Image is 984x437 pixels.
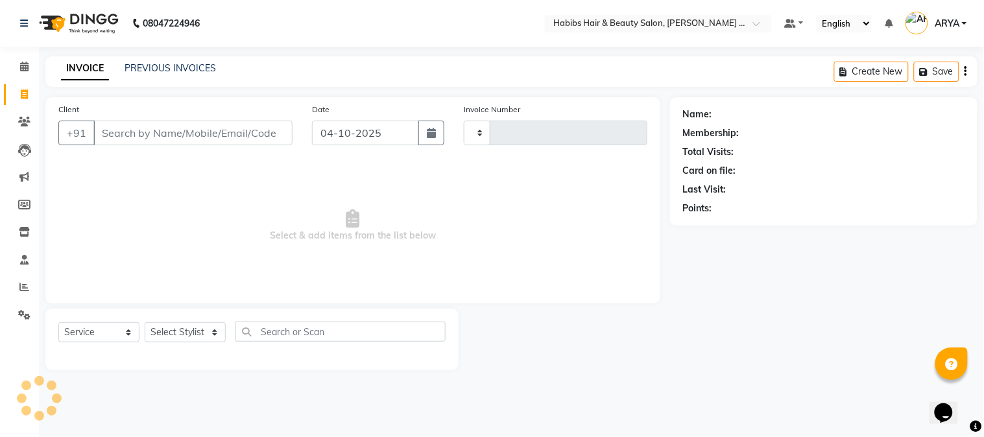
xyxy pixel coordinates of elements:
button: Create New [834,62,909,82]
div: Total Visits: [683,145,734,159]
a: INVOICE [61,57,109,80]
img: logo [33,5,122,41]
div: Points: [683,202,712,215]
div: Name: [683,108,712,121]
label: Date [312,104,330,115]
button: +91 [58,121,95,145]
span: Select & add items from the list below [58,161,647,290]
input: Search or Scan [235,322,446,342]
label: Client [58,104,79,115]
label: Invoice Number [464,104,520,115]
span: ARYA [935,17,959,30]
a: PREVIOUS INVOICES [125,62,216,74]
iframe: chat widget [930,385,971,424]
b: 08047224946 [143,5,200,41]
button: Save [914,62,959,82]
div: Membership: [683,126,739,140]
div: Last Visit: [683,183,726,196]
div: Card on file: [683,164,736,178]
input: Search by Name/Mobile/Email/Code [93,121,293,145]
img: ARYA [906,12,928,34]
